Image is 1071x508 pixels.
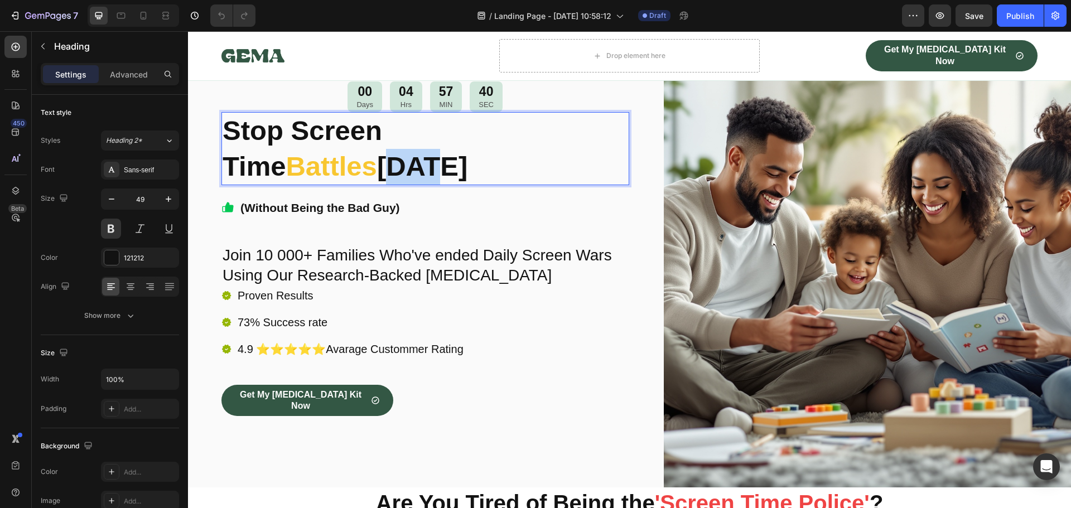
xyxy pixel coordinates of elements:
div: Padding [41,404,66,414]
button: 7 [4,4,83,27]
strong: Are You Tired of Being the [188,459,467,484]
input: Auto [102,369,178,389]
button: Publish [997,4,1044,27]
div: 40 [291,52,306,69]
p: 4.9 ⭐⭐⭐⭐⭐Avarage Custommer Rating [50,311,276,325]
div: Color [41,467,58,477]
strong: Stop Screen Time [35,84,194,150]
p: SEC [291,69,306,79]
h2: Rich Text Editor. Editing area: main [33,81,441,154]
div: Open Intercom Messenger [1033,453,1060,480]
div: Add... [124,496,176,506]
p: (Without Being the Bad Guy) [52,169,212,184]
iframe: Design area [188,31,1071,508]
span: Landing Page - [DATE] 10:58:12 [494,10,611,22]
p: Hrs [211,69,225,79]
div: Size [41,346,70,361]
p: Proven Results [50,257,276,272]
div: Align [41,279,72,294]
button: Heading 2* [101,130,179,151]
div: Image [41,496,60,506]
strong: ? [682,459,695,484]
h2: Join 10 000+ Families Who've ended Daily Screen Wars Using Our Research-Backed [MEDICAL_DATA] [33,213,441,256]
div: Undo/Redo [210,4,255,27]
div: Background [41,439,95,454]
span: Save [965,11,983,21]
a: Get My [MEDICAL_DATA] Kit Now [33,354,205,385]
p: Get My [MEDICAL_DATA] Kit Now [47,358,178,381]
div: Beta [8,204,27,213]
button: Save [956,4,992,27]
div: Styles [41,136,60,146]
strong: 'Screen Time Police' [467,459,682,484]
span: Draft [649,11,666,21]
span: Heading 2* [106,136,142,146]
p: Heading [54,40,175,53]
div: 04 [211,52,225,69]
strong: [DATE] [189,120,279,150]
div: Publish [1006,10,1034,22]
div: 121212 [124,253,176,263]
div: Add... [124,404,176,414]
div: Width [41,374,59,384]
div: Add... [124,467,176,477]
p: Settings [55,69,86,80]
div: Color [41,253,58,263]
div: Show more [84,310,136,321]
div: 450 [11,119,27,128]
div: Font [41,165,55,175]
div: Size [41,191,70,206]
div: 57 [251,52,266,69]
p: 73% Success rate [50,284,276,298]
button: Show more [41,306,179,326]
strong: Battles [98,120,189,150]
p: Advanced [110,69,148,80]
div: Text style [41,108,71,118]
p: MIN [251,69,266,79]
span: / [489,10,492,22]
p: 7 [73,9,78,22]
div: Sans-serif [124,165,176,175]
